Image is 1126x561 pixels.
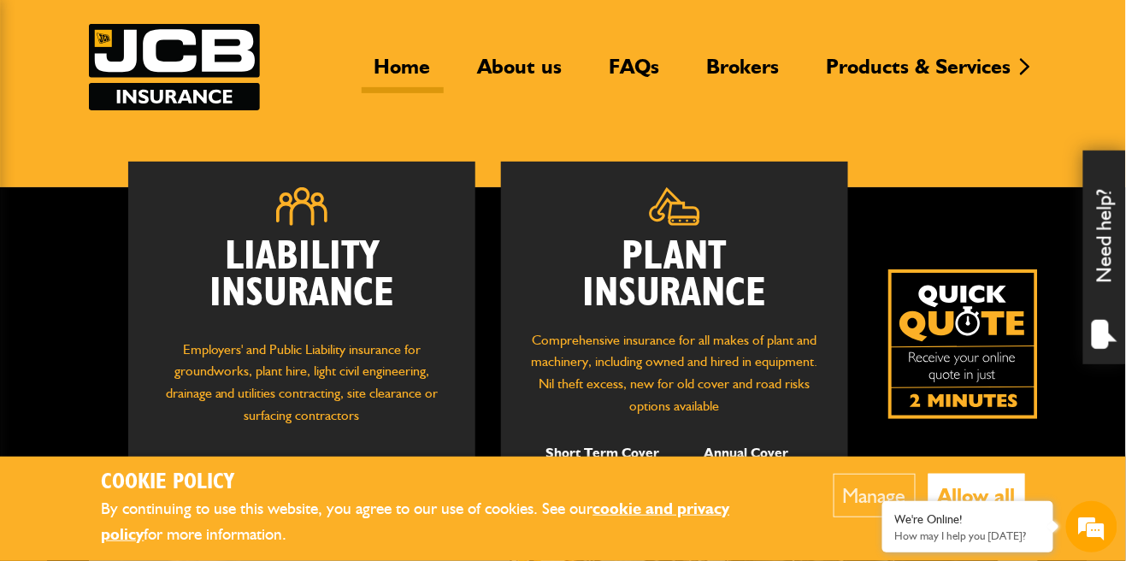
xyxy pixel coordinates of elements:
h2: Plant Insurance [527,239,822,312]
a: JCB Insurance Services [89,24,260,110]
p: Employers' and Public Liability insurance for groundworks, plant hire, light civil engineering, d... [154,339,450,435]
a: Products & Services [814,54,1024,93]
h2: Cookie Policy [102,469,781,496]
a: Home [362,54,444,93]
button: Allow all [929,474,1025,517]
div: Need help? [1083,151,1126,364]
h2: Liability Insurance [154,239,450,322]
p: Short Term Cover [544,442,662,464]
button: Manage [834,474,916,517]
p: By continuing to use this website, you agree to our use of cookies. See our for more information. [102,496,781,548]
p: Comprehensive insurance for all makes of plant and machinery, including owned and hired in equipm... [527,329,822,416]
p: Annual Cover [687,442,805,464]
a: FAQs [597,54,673,93]
div: We're Online! [895,512,1041,527]
p: How may I help you today? [895,529,1041,542]
img: Quick Quote [888,269,1038,419]
a: cookie and privacy policy [102,499,730,545]
a: Brokers [694,54,793,93]
img: JCB Insurance Services logo [89,24,260,110]
a: Get your insurance quote isn just 2-minutes [888,269,1038,419]
a: About us [465,54,575,93]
